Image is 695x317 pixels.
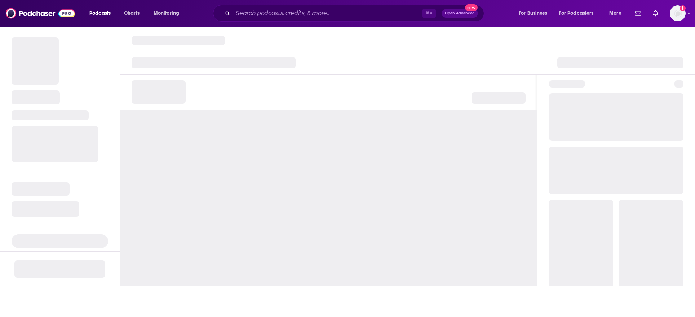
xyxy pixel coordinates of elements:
span: Monitoring [154,8,179,18]
a: Show notifications dropdown [650,7,661,19]
button: open menu [554,8,604,19]
a: Charts [119,8,144,19]
span: Charts [124,8,140,18]
span: New [465,4,478,11]
span: ⌘ K [422,9,436,18]
svg: Add a profile image [680,5,686,11]
span: For Business [519,8,547,18]
button: open menu [84,8,120,19]
span: For Podcasters [559,8,594,18]
span: Logged in as AlyssaScarpaci [670,5,686,21]
button: open menu [149,8,189,19]
a: Show notifications dropdown [632,7,644,19]
span: Open Advanced [445,12,475,15]
input: Search podcasts, credits, & more... [233,8,422,19]
span: Podcasts [89,8,111,18]
img: User Profile [670,5,686,21]
button: Open AdvancedNew [442,9,478,18]
div: Search podcasts, credits, & more... [220,5,491,22]
span: More [609,8,621,18]
img: Podchaser - Follow, Share and Rate Podcasts [6,6,75,20]
button: Show profile menu [670,5,686,21]
button: open menu [514,8,556,19]
button: open menu [604,8,630,19]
